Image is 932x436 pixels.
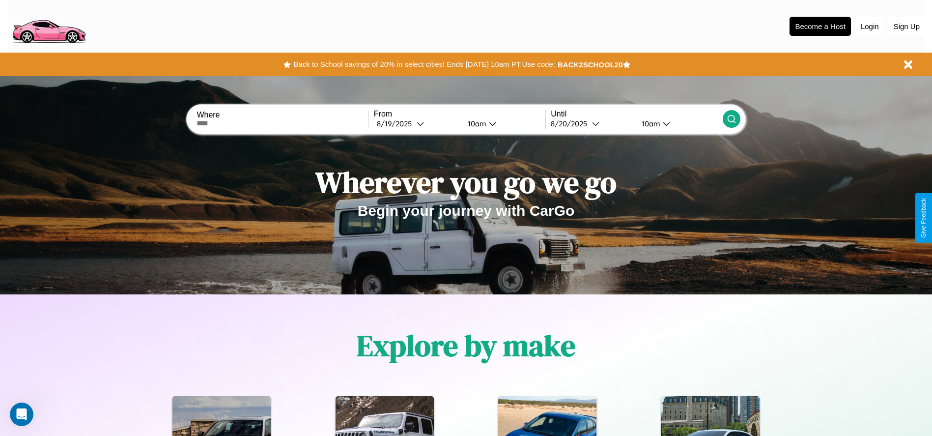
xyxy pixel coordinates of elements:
[197,111,368,119] label: Where
[357,325,575,366] h1: Explore by make
[377,119,417,128] div: 8 / 19 / 2025
[856,17,884,35] button: Login
[374,118,460,129] button: 8/19/2025
[291,58,557,71] button: Back to School savings of 20% in select cities! Ends [DATE] 10am PT.Use code:
[7,5,90,46] img: logo
[920,198,927,238] div: Give Feedback
[551,110,722,118] label: Until
[551,119,592,128] div: 8 / 20 / 2025
[463,119,489,128] div: 10am
[637,119,663,128] div: 10am
[558,60,623,69] b: BACK2SCHOOL20
[634,118,723,129] button: 10am
[460,118,546,129] button: 10am
[790,17,851,36] button: Become a Host
[889,17,925,35] button: Sign Up
[374,110,545,118] label: From
[10,403,33,426] iframe: Intercom live chat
